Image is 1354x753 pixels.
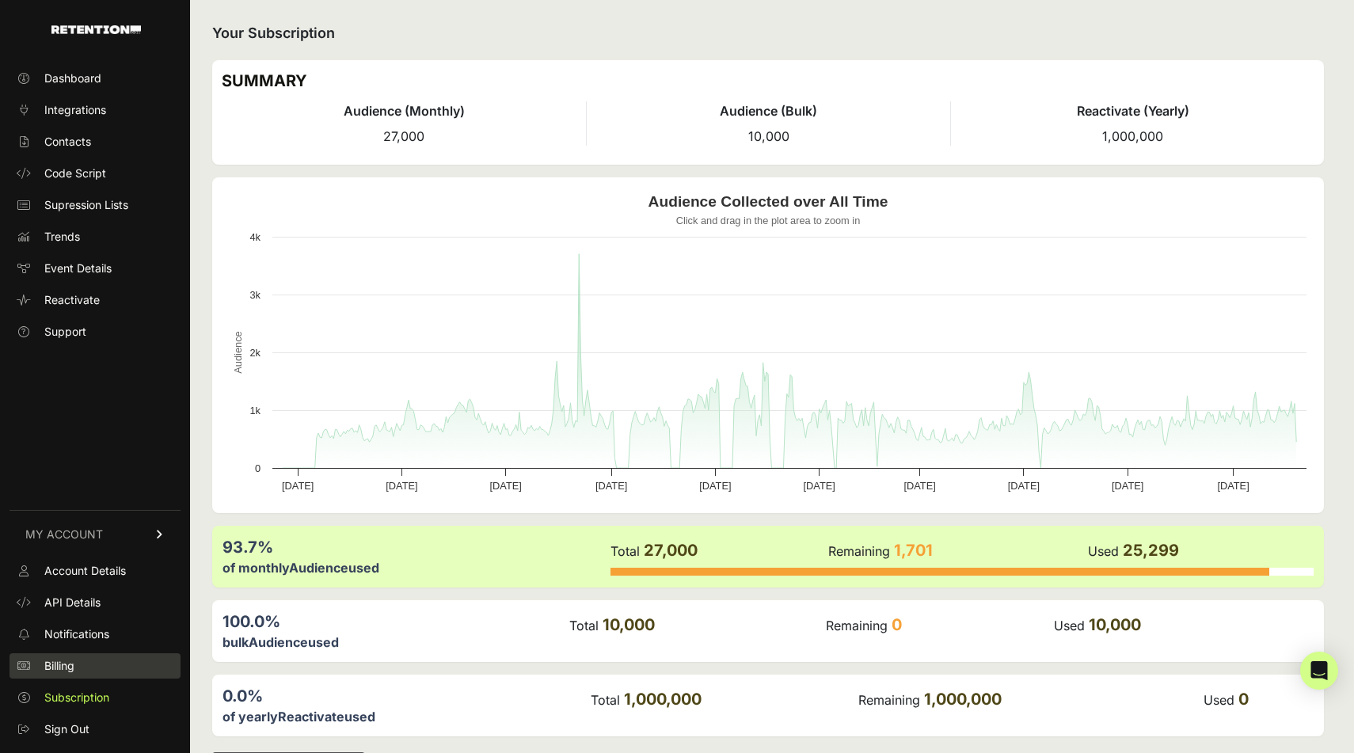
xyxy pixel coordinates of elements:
[44,658,74,674] span: Billing
[222,536,609,558] div: 93.7%
[748,128,789,144] span: 10,000
[892,615,902,634] span: 0
[10,256,181,281] a: Event Details
[10,622,181,647] a: Notifications
[610,543,640,559] label: Total
[44,563,126,579] span: Account Details
[1089,615,1141,634] span: 10,000
[289,560,348,576] label: Audience
[10,97,181,123] a: Integrations
[1238,690,1249,709] span: 0
[222,70,1314,92] h3: SUMMARY
[278,709,344,724] label: Reactivate
[222,633,568,652] div: bulk used
[10,717,181,742] a: Sign Out
[569,618,599,633] label: Total
[894,541,933,560] span: 1,701
[1008,480,1040,492] text: [DATE]
[282,480,314,492] text: [DATE]
[624,690,702,709] span: 1,000,000
[44,261,112,276] span: Event Details
[25,527,103,542] span: MY ACCOUNT
[10,224,181,249] a: Trends
[255,462,261,474] text: 0
[858,692,920,708] label: Remaining
[1102,128,1163,144] span: 1,000,000
[903,480,935,492] text: [DATE]
[44,292,100,308] span: Reactivate
[10,653,181,679] a: Billing
[924,690,1002,709] span: 1,000,000
[222,558,609,577] div: of monthly used
[10,66,181,91] a: Dashboard
[826,618,888,633] label: Remaining
[10,685,181,710] a: Subscription
[10,319,181,344] a: Support
[222,101,586,120] h4: Audience (Monthly)
[10,192,181,218] a: Supression Lists
[44,626,109,642] span: Notifications
[232,331,244,373] text: Audience
[249,634,308,650] label: Audience
[10,129,181,154] a: Contacts
[212,22,1324,44] h2: Your Subscription
[648,193,888,210] text: Audience Collected over All Time
[804,480,835,492] text: [DATE]
[828,543,890,559] label: Remaining
[595,480,627,492] text: [DATE]
[249,347,261,359] text: 2k
[1054,618,1085,633] label: Used
[1088,543,1119,559] label: Used
[222,685,589,707] div: 0.0%
[10,510,181,558] a: MY ACCOUNT
[44,324,86,340] span: Support
[44,595,101,610] span: API Details
[383,128,424,144] span: 27,000
[644,541,698,560] span: 27,000
[44,70,101,86] span: Dashboard
[591,692,620,708] label: Total
[951,101,1314,120] h4: Reactivate (Yearly)
[699,480,731,492] text: [DATE]
[1204,692,1234,708] label: Used
[386,480,417,492] text: [DATE]
[51,25,141,34] img: Retention.com
[676,215,861,226] text: Click and drag in the plot area to zoom in
[44,229,80,245] span: Trends
[44,721,89,737] span: Sign Out
[249,231,261,243] text: 4k
[10,161,181,186] a: Code Script
[222,187,1314,504] svg: Audience Collected over All Time
[44,102,106,118] span: Integrations
[10,590,181,615] a: API Details
[222,610,568,633] div: 100.0%
[1217,480,1249,492] text: [DATE]
[1300,652,1338,690] div: Open Intercom Messenger
[249,289,261,301] text: 3k
[222,707,589,726] div: of yearly used
[44,690,109,705] span: Subscription
[10,287,181,313] a: Reactivate
[603,615,655,634] span: 10,000
[490,480,522,492] text: [DATE]
[44,165,106,181] span: Code Script
[249,405,261,416] text: 1k
[587,101,950,120] h4: Audience (Bulk)
[44,197,128,213] span: Supression Lists
[10,558,181,584] a: Account Details
[44,134,91,150] span: Contacts
[1123,541,1179,560] span: 25,299
[1112,480,1143,492] text: [DATE]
